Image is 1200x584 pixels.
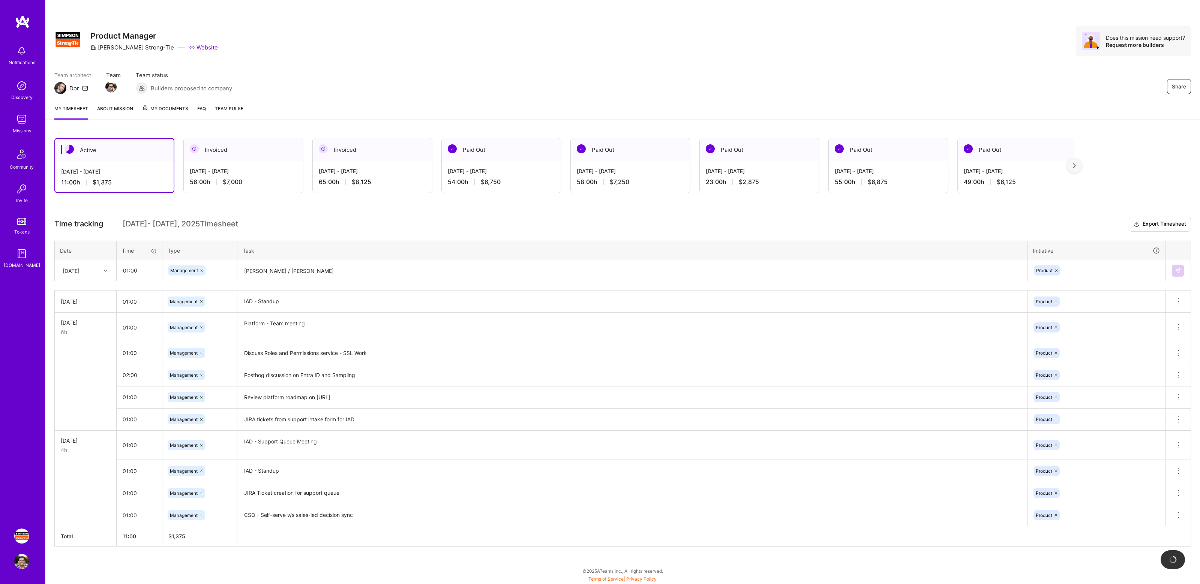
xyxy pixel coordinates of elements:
[12,529,31,544] a: Simpson Strong-Tie: Product Manager
[117,292,162,311] input: HH:MM
[215,106,243,111] span: Team Pulse
[352,178,371,186] span: $8,125
[55,139,174,162] div: Active
[61,319,110,326] div: [DATE]
[190,144,199,153] img: Invoiced
[136,82,148,94] img: Builders proposed to company
[739,178,759,186] span: $2,875
[117,435,162,455] input: HH:MM
[577,144,586,153] img: Paid Out
[1036,512,1052,518] span: Product
[122,247,157,255] div: Time
[168,533,185,539] span: $ 1,375
[142,105,188,113] span: My Documents
[700,138,819,161] div: Paid Out
[61,168,168,175] div: [DATE] - [DATE]
[90,45,96,51] i: icon CompanyGray
[82,85,88,91] i: icon Mail
[105,81,117,93] img: Team Member Avatar
[142,105,188,120] a: My Documents
[10,163,34,171] div: Community
[238,343,1026,364] textarea: Discuss Roles and Permissions service - SSL Work
[117,343,162,363] input: HH:MM
[136,71,232,79] span: Team status
[170,325,198,330] span: Management
[4,261,40,269] div: [DOMAIN_NAME]
[238,291,1026,312] textarea: IAD - Standup
[90,43,174,51] div: [PERSON_NAME] Strong-Tie
[117,409,162,429] input: HH:MM
[117,461,162,481] input: HH:MM
[61,437,110,445] div: [DATE]
[1172,265,1185,277] div: null
[197,105,206,120] a: FAQ
[170,268,198,273] span: Management
[97,105,133,120] a: About Mission
[577,178,684,186] div: 58:00 h
[835,178,942,186] div: 55:00 h
[117,483,162,503] input: HH:MM
[61,298,110,305] div: [DATE]
[54,82,66,94] img: Team Architect
[117,526,162,547] th: 11:00
[170,394,198,400] span: Management
[117,387,162,407] input: HH:MM
[238,261,1026,281] textarea: [PERSON_NAME] / [PERSON_NAME]
[90,31,218,40] h3: Product Manager
[1082,32,1100,50] img: Avatar
[319,178,426,186] div: 65:00 h
[170,512,198,518] span: Management
[162,241,237,260] th: Type
[170,299,198,304] span: Management
[442,138,561,161] div: Paid Out
[964,144,973,153] img: Paid Out
[14,78,29,93] img: discovery
[706,178,813,186] div: 23:00 h
[17,218,26,225] img: tokens
[448,178,555,186] div: 54:00 h
[14,246,29,261] img: guide book
[170,416,198,422] span: Management
[571,138,690,161] div: Paid Out
[964,167,1071,175] div: [DATE] - [DATE]
[61,178,168,186] div: 11:00 h
[170,350,198,356] span: Management
[1036,394,1052,400] span: Product
[151,84,232,92] span: Builders proposed to company
[14,43,29,58] img: bell
[12,554,31,569] a: User Avatar
[117,505,162,525] input: HH:MM
[577,167,684,175] div: [DATE] - [DATE]
[170,468,198,474] span: Management
[170,372,198,378] span: Management
[1036,268,1053,273] span: Product
[1036,442,1052,448] span: Product
[238,409,1026,430] textarea: JIRA tickets from support intake form for IAD
[11,93,33,101] div: Discovery
[588,576,624,582] a: Terms of Service
[868,178,888,186] span: $6,875
[1172,83,1186,90] span: Share
[106,81,116,93] a: Team Member Avatar
[14,554,29,569] img: User Avatar
[190,178,297,186] div: 56:00 h
[54,71,91,79] span: Team architect
[54,219,103,229] span: Time tracking
[1036,490,1052,496] span: Product
[448,144,457,153] img: Paid Out
[14,181,29,196] img: Invite
[69,84,79,92] div: Dor
[1167,79,1191,94] button: Share
[481,178,501,186] span: $6,750
[65,145,74,154] img: Active
[1036,325,1052,330] span: Product
[1073,163,1076,168] img: right
[103,269,107,273] i: icon Chevron
[13,145,31,163] img: Community
[63,267,79,274] div: [DATE]
[238,461,1026,481] textarea: IAD - Standup
[313,138,432,161] div: Invoiced
[55,526,117,547] th: Total
[958,138,1077,161] div: Paid Out
[61,328,110,336] div: 6h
